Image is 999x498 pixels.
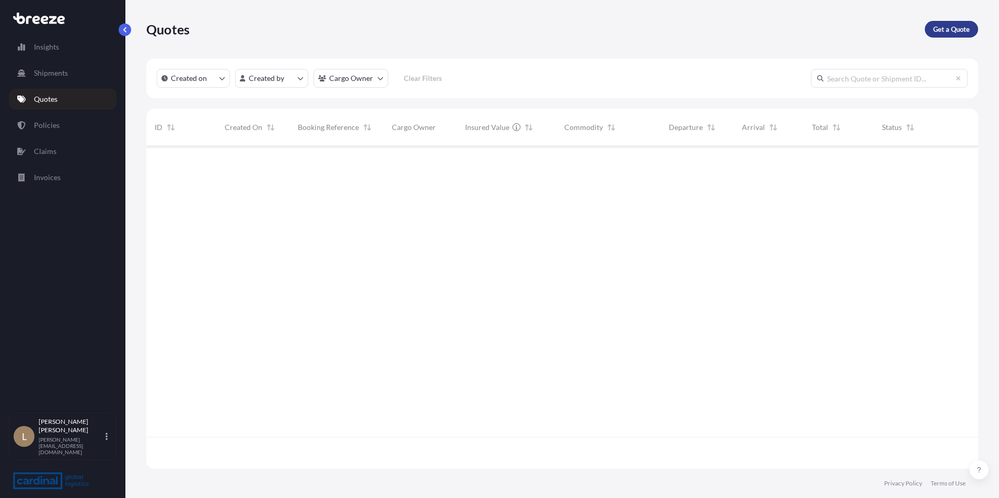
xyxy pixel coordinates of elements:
p: [PERSON_NAME][EMAIL_ADDRESS][DOMAIN_NAME] [39,436,103,455]
p: Cargo Owner [329,73,373,84]
p: Quotes [146,21,190,38]
button: createdBy Filter options [235,69,308,88]
span: Arrival [742,122,765,133]
span: L [22,431,27,442]
span: Booking Reference [298,122,359,133]
span: Insured Value [465,122,509,133]
span: Departure [669,122,703,133]
span: Commodity [564,122,603,133]
span: Status [882,122,902,133]
p: Created on [171,73,207,84]
a: Claims [9,141,117,162]
button: Sort [904,121,916,134]
button: Sort [361,121,374,134]
button: Sort [522,121,535,134]
p: Insights [34,42,59,52]
p: Policies [34,120,60,131]
button: cargoOwner Filter options [313,69,388,88]
button: createdOn Filter options [157,69,230,88]
input: Search Quote or Shipment ID... [811,69,968,88]
span: Cargo Owner [392,122,436,133]
a: Policies [9,115,117,136]
button: Sort [705,121,717,134]
img: organization-logo [13,472,89,489]
p: [PERSON_NAME] [PERSON_NAME] [39,418,103,434]
a: Shipments [9,63,117,84]
span: Total [812,122,828,133]
a: Insights [9,37,117,57]
a: Quotes [9,89,117,110]
a: Terms of Use [931,479,966,488]
button: Clear Filters [393,70,452,87]
a: Privacy Policy [884,479,922,488]
a: Invoices [9,167,117,188]
button: Sort [605,121,618,134]
span: ID [155,122,162,133]
p: Clear Filters [404,73,442,84]
button: Sort [767,121,780,134]
p: Quotes [34,94,57,104]
p: Invoices [34,172,61,183]
button: Sort [264,121,277,134]
a: Get a Quote [925,21,978,38]
p: Claims [34,146,56,157]
p: Created by [249,73,284,84]
button: Sort [165,121,177,134]
span: Created On [225,122,262,133]
p: Get a Quote [933,24,970,34]
button: Sort [830,121,843,134]
p: Shipments [34,68,68,78]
